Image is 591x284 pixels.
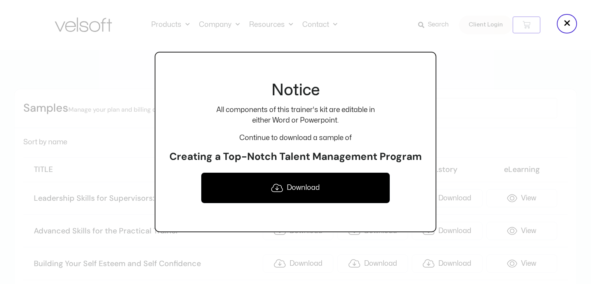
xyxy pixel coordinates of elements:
[169,105,422,126] p: All components of this trainer's kit are editable in either Word or Powerpoint.
[557,14,577,33] button: Close popup
[169,150,422,163] h3: Creating a Top-Notch Talent Management Program
[169,81,422,101] h2: Notice
[201,172,390,203] a: Download
[492,267,587,284] iframe: chat widget
[169,133,422,143] p: Continue to download a sample of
